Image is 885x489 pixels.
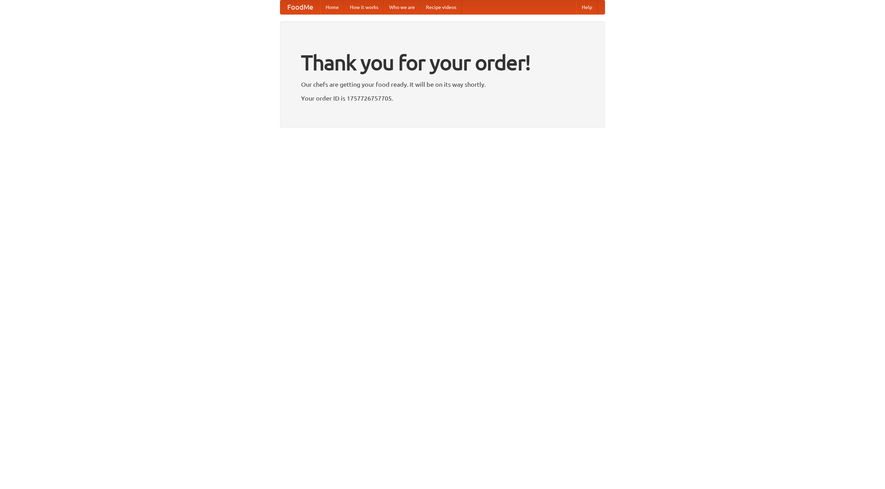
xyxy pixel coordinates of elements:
a: Home [320,0,344,14]
p: Our chefs are getting your food ready. It will be on its way shortly. [301,79,584,90]
a: How it works [344,0,384,14]
a: Help [576,0,598,14]
a: Recipe videos [420,0,462,14]
a: FoodMe [280,0,320,14]
p: Your order ID is 1757726757705. [301,93,584,103]
a: Who we are [384,0,420,14]
h1: Thank you for your order! [301,46,584,79]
